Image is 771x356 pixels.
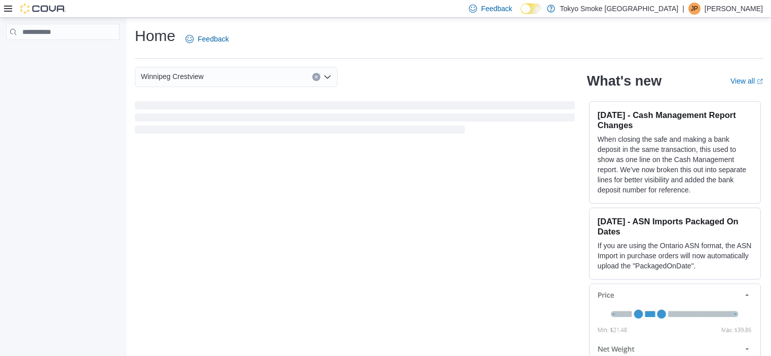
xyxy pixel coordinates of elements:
a: Feedback [181,29,233,49]
span: Loading [135,103,575,136]
span: Feedback [198,34,229,44]
nav: Complex example [6,42,120,66]
p: When closing the safe and making a bank deposit in the same transaction, this used to show as one... [598,134,752,195]
p: Tokyo Smoke [GEOGRAPHIC_DATA] [560,3,679,15]
svg: External link [757,78,763,85]
p: [PERSON_NAME] [705,3,763,15]
span: Winnipeg Crestview [141,70,204,83]
span: JP [691,3,698,15]
img: Cova [20,4,66,14]
input: Dark Mode [521,4,542,14]
h2: What's new [587,73,662,89]
button: Open list of options [323,73,332,81]
h3: [DATE] - Cash Management Report Changes [598,110,752,130]
h1: Home [135,26,175,46]
h3: [DATE] - ASN Imports Packaged On Dates [598,216,752,236]
p: | [682,3,684,15]
p: If you are using the Ontario ASN format, the ASN Import in purchase orders will now automatically... [598,241,752,271]
a: View allExternal link [730,77,763,85]
div: Jonathan Penheiro [688,3,701,15]
button: Clear input [312,73,320,81]
span: Feedback [481,4,512,14]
